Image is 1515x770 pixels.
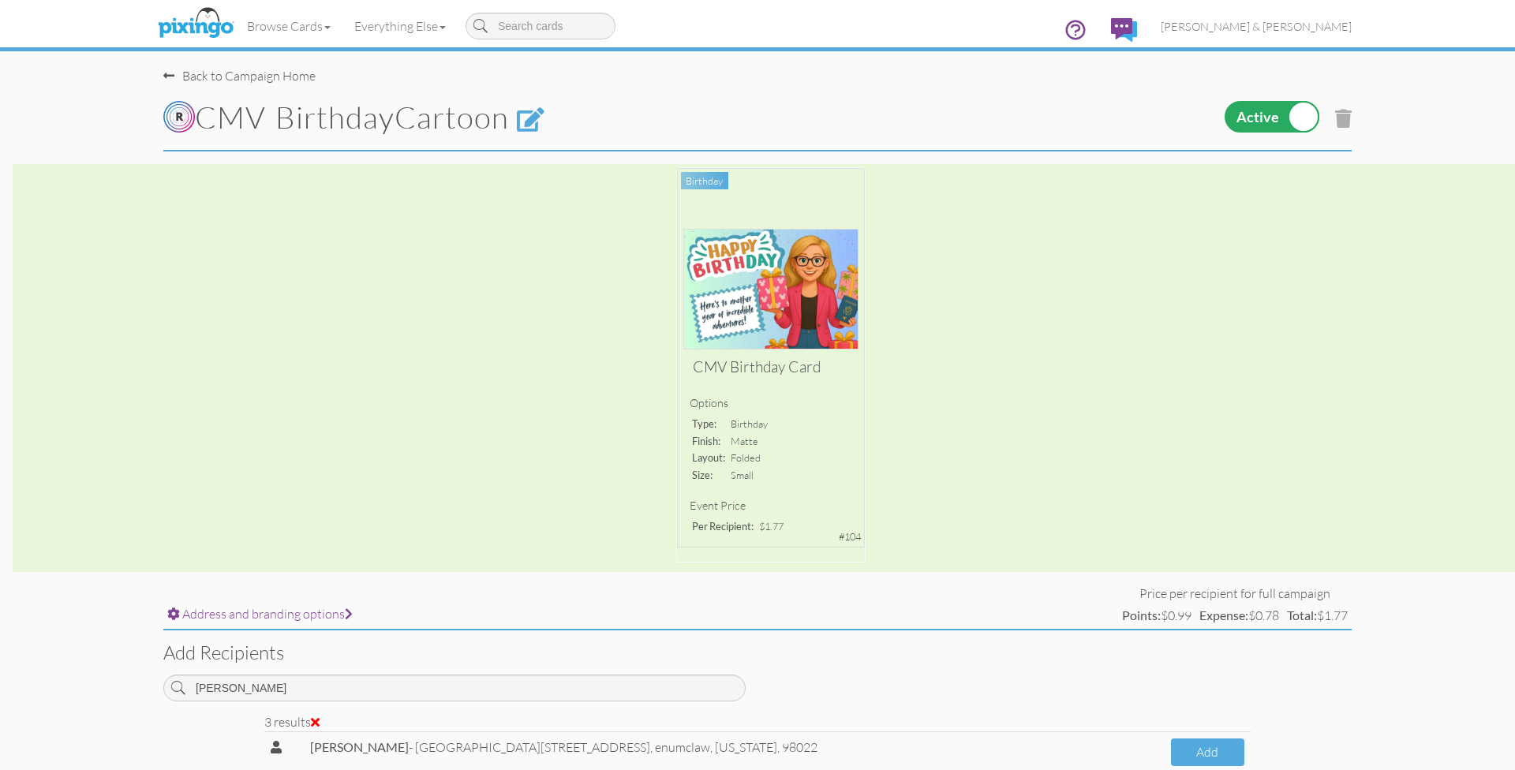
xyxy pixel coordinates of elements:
[342,6,458,46] a: Everything Else
[1171,738,1244,766] button: Add
[163,51,1352,85] nav-back: Campaign Home
[154,4,238,43] img: pixingo logo
[466,13,615,39] input: Search cards
[782,739,817,755] span: 98022
[235,6,342,46] a: Browse Cards
[1195,603,1283,629] td: $0.78
[1287,607,1317,622] strong: Total:
[1161,20,1352,33] span: [PERSON_NAME] & [PERSON_NAME]
[415,739,653,755] span: [GEOGRAPHIC_DATA][STREET_ADDRESS],
[1122,607,1161,622] strong: Points:
[1283,603,1352,629] td: $1.77
[1118,585,1352,603] td: Price per recipient for full campaign
[1199,607,1248,622] strong: Expense:
[182,606,353,622] span: Address and branding options
[655,739,817,755] span: enumclaw,
[163,675,746,701] input: Search contact and group names
[163,101,195,133] img: Rippll_circleswR.png
[1111,18,1137,42] img: comments.svg
[163,101,948,134] h1: CMV BirthdayCartoon
[310,739,409,754] strong: [PERSON_NAME]
[163,67,316,85] div: Back to Campaign Home
[163,642,1352,663] h3: Add recipients
[1118,603,1195,629] td: $0.99
[1149,6,1363,47] a: [PERSON_NAME] & [PERSON_NAME]
[310,739,413,755] span: -
[264,713,1251,731] div: 3 results
[715,739,780,755] span: [US_STATE],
